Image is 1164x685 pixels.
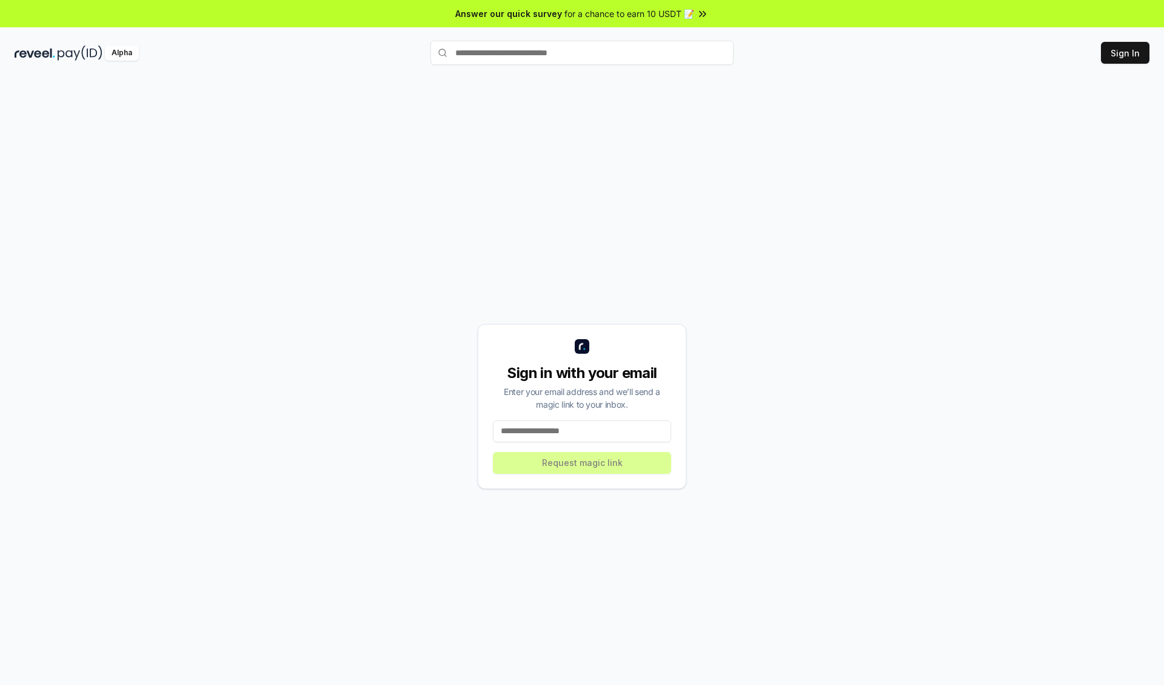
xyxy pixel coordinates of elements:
div: Alpha [105,46,139,61]
img: reveel_dark [15,46,55,61]
span: for a chance to earn 10 USDT 📝 [564,7,694,20]
div: Sign in with your email [493,363,671,383]
img: pay_id [58,46,102,61]
button: Sign In [1101,42,1149,64]
span: Answer our quick survey [455,7,562,20]
div: Enter your email address and we’ll send a magic link to your inbox. [493,385,671,411]
img: logo_small [575,339,589,354]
